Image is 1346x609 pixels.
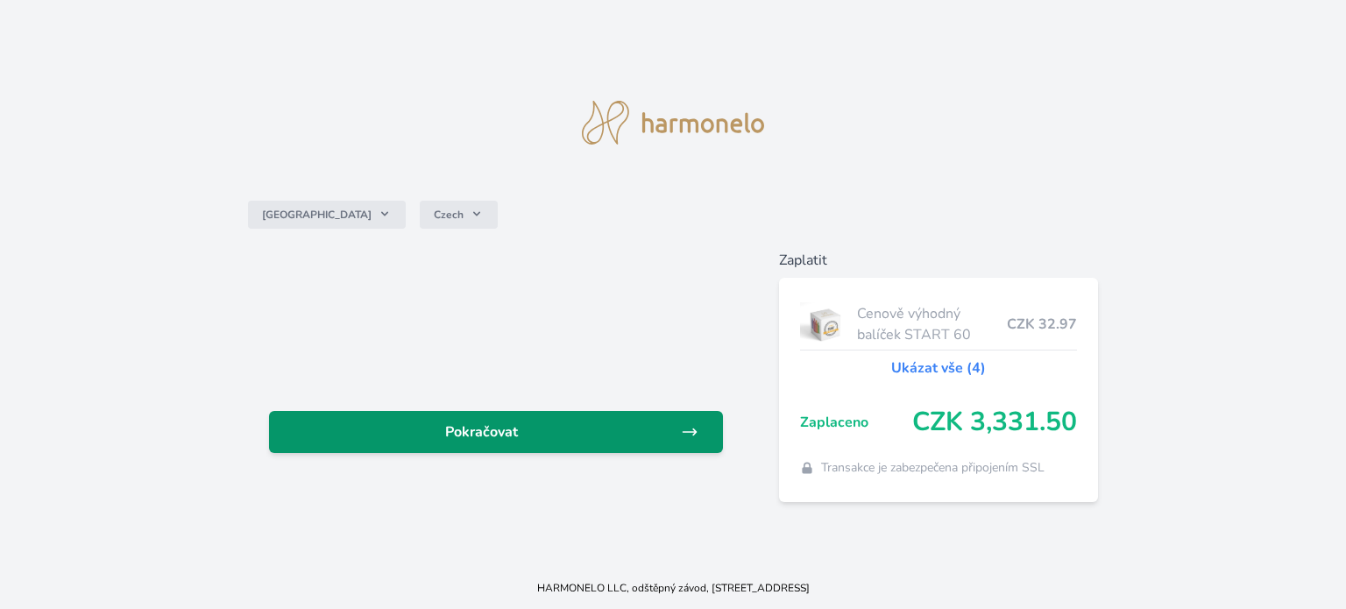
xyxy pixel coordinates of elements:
img: logo.svg [582,101,764,145]
span: Transakce je zabezpečena připojením SSL [821,459,1045,477]
button: Czech [420,201,498,229]
h6: Zaplatit [779,250,1098,271]
img: start.jpg [800,302,850,346]
span: Cenově výhodný balíček START 60 [857,303,1007,345]
span: CZK 32.97 [1007,314,1077,335]
span: Czech [434,208,464,222]
a: Ukázat vše (4) [891,358,986,379]
span: Pokračovat [283,421,681,443]
a: Pokračovat [269,411,723,453]
span: CZK 3,331.50 [912,407,1077,438]
span: Zaplaceno [800,412,912,433]
button: [GEOGRAPHIC_DATA] [248,201,406,229]
span: [GEOGRAPHIC_DATA] [262,208,372,222]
